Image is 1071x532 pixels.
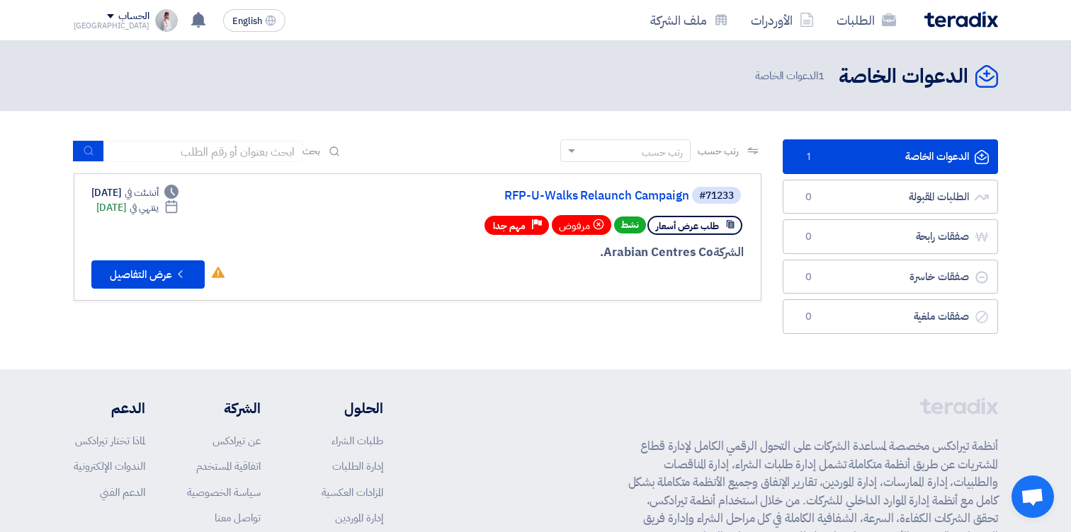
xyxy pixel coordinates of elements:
span: English [232,16,262,26]
div: رتب حسب [642,145,683,160]
a: RFP-U-Walks Relaunch Campaign [406,190,689,202]
span: مهم جدا [493,219,526,233]
div: [DATE] [96,200,179,215]
span: 1 [818,68,824,83]
a: تواصل معنا [215,510,261,526]
li: الدعم [74,398,145,419]
span: 0 [800,230,817,244]
span: 1 [800,150,817,164]
span: الدعوات الخاصة [755,68,827,84]
span: طلب عرض أسعار [656,219,719,233]
span: ينتهي في [130,200,159,215]
div: #71233 [699,191,734,201]
li: الشركة [187,398,261,419]
span: 0 [800,190,817,204]
span: رتب حسب [698,144,738,158]
div: مرفوض [552,215,611,235]
img: Teradix logo [924,11,998,28]
a: إدارة الموردين [335,510,383,526]
a: صفقات ملغية0 [783,299,998,334]
div: [DATE] [91,185,179,200]
a: الطلبات [825,4,907,37]
span: 0 [800,310,817,324]
span: بحث [302,144,321,158]
a: المزادات العكسية [322,485,383,500]
a: الندوات الإلكترونية [74,458,145,474]
a: ملف الشركة [639,4,739,37]
h2: الدعوات الخاصة [839,63,968,91]
a: الدعم الفني [100,485,145,500]
li: الحلول [303,398,383,419]
a: الدعوات الخاصة1 [783,139,998,174]
a: لماذا تختار تيرادكس [75,433,145,449]
a: صفقات خاسرة0 [783,260,998,294]
img: BDDAEEFDDACDAEA_1756647670177.jpeg [155,9,178,32]
button: English [223,9,285,32]
span: نشط [614,216,646,233]
div: Arabian Centres Co. [403,243,744,262]
a: سياسة الخصوصية [187,485,261,500]
span: 0 [800,270,817,284]
button: عرض التفاصيل [91,260,205,289]
span: الشركة [713,243,744,261]
a: عن تيرادكس [212,433,261,449]
a: اتفاقية المستخدم [196,458,261,474]
span: أنشئت في [125,185,159,200]
a: الأوردرات [739,4,825,37]
a: طلبات الشراء [331,433,383,449]
a: صفقات رابحة0 [783,219,998,254]
div: [GEOGRAPHIC_DATA] [74,22,149,30]
a: إدارة الطلبات [332,458,383,474]
div: الحساب [118,11,149,23]
a: الطلبات المقبولة0 [783,180,998,214]
input: ابحث بعنوان أو رقم الطلب [104,141,302,162]
div: فتح المحادثة [1011,475,1054,518]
